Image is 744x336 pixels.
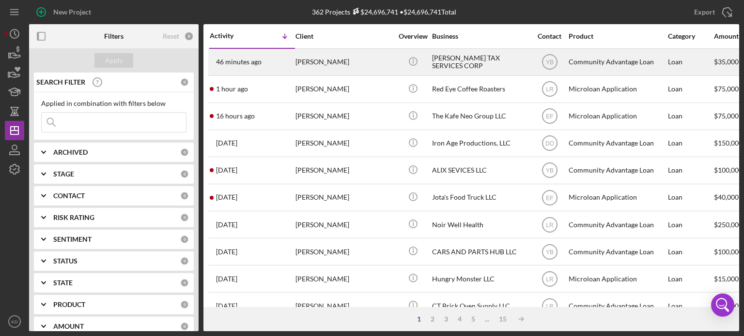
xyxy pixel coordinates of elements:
[350,8,398,16] div: $24,696,741
[216,85,248,93] time: 2025-09-30 20:04
[432,49,529,75] div: [PERSON_NAME] TAX SERVICES CORP
[216,193,237,201] time: 2025-09-29 01:33
[569,266,666,292] div: Microloan Application
[216,112,255,120] time: 2025-09-30 04:59
[184,31,194,41] div: 0
[105,53,123,68] div: Apply
[569,293,666,319] div: Community Advantage Loan
[295,212,392,237] div: [PERSON_NAME]
[714,193,739,201] span: $40,000
[432,76,529,102] div: Red Eye Coffee Roasters
[569,239,666,264] div: Community Advantage Loan
[466,315,480,323] div: 5
[412,315,426,323] div: 1
[41,100,186,107] div: Applied in combination with filters below
[210,32,252,40] div: Activity
[453,315,466,323] div: 4
[711,293,734,317] div: Open Intercom Messenger
[668,212,713,237] div: Loan
[104,32,124,40] b: Filters
[668,49,713,75] div: Loan
[53,170,74,178] b: STAGE
[29,2,101,22] button: New Project
[714,220,743,229] span: $250,000
[432,103,529,129] div: The Kafe Neo Group LLC
[546,113,553,120] text: EF
[295,185,392,210] div: [PERSON_NAME]
[53,301,85,308] b: PRODUCT
[53,214,94,221] b: RISK RATING
[546,221,554,228] text: LR
[216,275,237,283] time: 2025-09-26 16:10
[545,140,554,147] text: DO
[714,112,739,120] span: $75,000
[432,212,529,237] div: Noir Well Health
[180,78,189,87] div: 0
[180,235,189,244] div: 0
[569,185,666,210] div: Microloan Application
[216,248,237,256] time: 2025-09-26 20:19
[295,103,392,129] div: [PERSON_NAME]
[295,32,392,40] div: Client
[546,303,554,309] text: LR
[432,239,529,264] div: CARS AND PARTS HUB LLC
[11,319,17,324] text: KD
[295,49,392,75] div: [PERSON_NAME]
[295,158,392,183] div: [PERSON_NAME]
[545,248,553,255] text: YB
[569,103,666,129] div: Microloan Application
[668,293,713,319] div: Loan
[668,131,713,156] div: Loan
[163,32,179,40] div: Reset
[36,78,85,86] b: SEARCH FILTER
[180,278,189,287] div: 0
[569,158,666,183] div: Community Advantage Loan
[180,148,189,157] div: 0
[668,103,713,129] div: Loan
[53,279,73,287] b: STATE
[432,158,529,183] div: ALIX SEVICES LLC
[545,167,553,174] text: YB
[395,32,431,40] div: Overview
[295,266,392,292] div: [PERSON_NAME]
[295,293,392,319] div: [PERSON_NAME]
[546,194,553,201] text: EF
[714,139,743,147] span: $150,000
[714,85,739,93] span: $75,000
[53,322,84,330] b: AMOUNT
[668,239,713,264] div: Loan
[180,191,189,200] div: 0
[694,2,715,22] div: Export
[180,213,189,222] div: 0
[432,293,529,319] div: CT Brick Oven Supply LLC
[180,170,189,178] div: 0
[569,76,666,102] div: Microloan Application
[439,315,453,323] div: 3
[545,59,553,66] text: YB
[668,158,713,183] div: Loan
[668,32,713,40] div: Category
[494,315,511,323] div: 15
[295,131,392,156] div: [PERSON_NAME]
[569,49,666,75] div: Community Advantage Loan
[180,322,189,331] div: 0
[714,248,743,256] span: $100,000
[295,239,392,264] div: [PERSON_NAME]
[53,192,85,200] b: CONTACT
[432,131,529,156] div: Iron Age Productions, LLC
[53,148,88,156] b: ARCHIVED
[312,8,456,16] div: 362 Projects • $24,696,741 Total
[684,2,739,22] button: Export
[94,53,133,68] button: Apply
[432,266,529,292] div: Hungry Monster LLC
[546,276,554,282] text: LR
[714,58,739,66] span: $35,000
[216,58,262,66] time: 2025-09-30 20:29
[216,139,237,147] time: 2025-09-29 19:18
[5,312,24,331] button: KD
[714,166,743,174] span: $100,000
[53,2,91,22] div: New Project
[480,315,494,323] div: ...
[180,257,189,265] div: 0
[216,221,237,229] time: 2025-09-28 22:54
